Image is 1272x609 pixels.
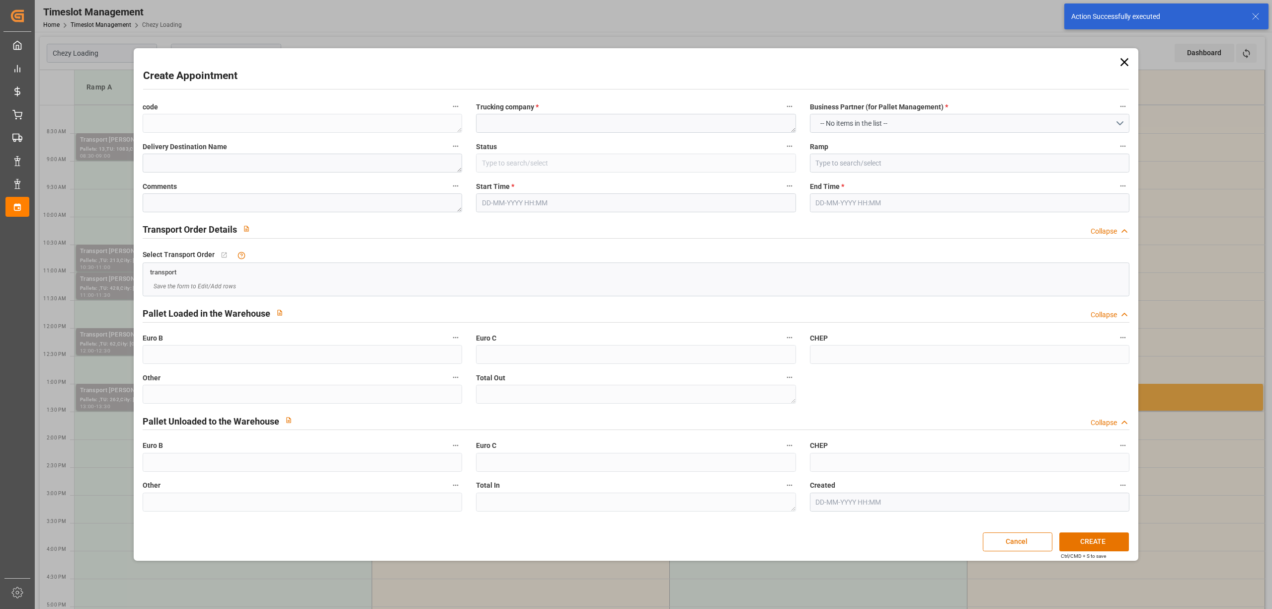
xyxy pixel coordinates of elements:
[143,480,160,491] span: Other
[810,154,1129,173] input: Type to search/select
[143,223,237,236] h2: Transport Order Details
[476,154,795,173] input: Type to search/select
[810,102,948,112] span: Business Partner (for Pallet Management)
[476,142,497,152] span: Status
[143,181,177,192] span: Comments
[476,181,514,192] span: Start Time
[143,250,215,260] span: Select Transport Order
[449,371,462,384] button: Other
[783,439,796,452] button: Euro C
[1091,418,1117,428] div: Collapse
[810,114,1129,133] button: open menu
[783,179,796,192] button: Start Time *
[143,68,238,84] h2: Create Appointment
[1059,532,1129,551] button: CREATE
[810,142,828,152] span: Ramp
[449,179,462,192] button: Comments
[783,331,796,344] button: Euro C
[1091,310,1117,320] div: Collapse
[449,140,462,153] button: Delivery Destination Name
[1116,331,1129,344] button: CHEP
[810,493,1129,512] input: DD-MM-YYYY HH:MM
[449,439,462,452] button: Euro B
[783,479,796,492] button: Total In
[1116,439,1129,452] button: CHEP
[150,267,176,275] a: transport
[143,415,279,428] h2: Pallet Unloaded to the Warehouse
[783,371,796,384] button: Total Out
[154,282,236,291] span: Save the form to Edit/Add rows
[1071,11,1242,22] div: Action Successfully executed
[449,479,462,492] button: Other
[1116,140,1129,153] button: Ramp
[1091,226,1117,237] div: Collapse
[810,181,844,192] span: End Time
[143,440,163,451] span: Euro B
[983,532,1052,551] button: Cancel
[1061,552,1106,560] div: Ctrl/CMD + S to save
[1116,179,1129,192] button: End Time *
[1116,479,1129,492] button: Created
[810,480,835,491] span: Created
[476,333,496,344] span: Euro C
[449,331,462,344] button: Euro B
[783,100,796,113] button: Trucking company *
[783,140,796,153] button: Status
[810,440,828,451] span: CHEP
[270,303,289,322] button: View description
[449,100,462,113] button: code
[1116,100,1129,113] button: Business Partner (for Pallet Management) *
[476,102,539,112] span: Trucking company
[815,118,892,129] span: -- No items in the list --
[476,440,496,451] span: Euro C
[476,373,505,383] span: Total Out
[810,333,828,344] span: CHEP
[279,411,298,430] button: View description
[476,193,795,212] input: DD-MM-YYYY HH:MM
[143,333,163,344] span: Euro B
[810,193,1129,212] input: DD-MM-YYYY HH:MM
[237,219,256,238] button: View description
[476,480,500,491] span: Total In
[143,373,160,383] span: Other
[143,307,270,320] h2: Pallet Loaded in the Warehouse
[143,142,227,152] span: Delivery Destination Name
[143,102,158,112] span: code
[150,268,176,275] span: transport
